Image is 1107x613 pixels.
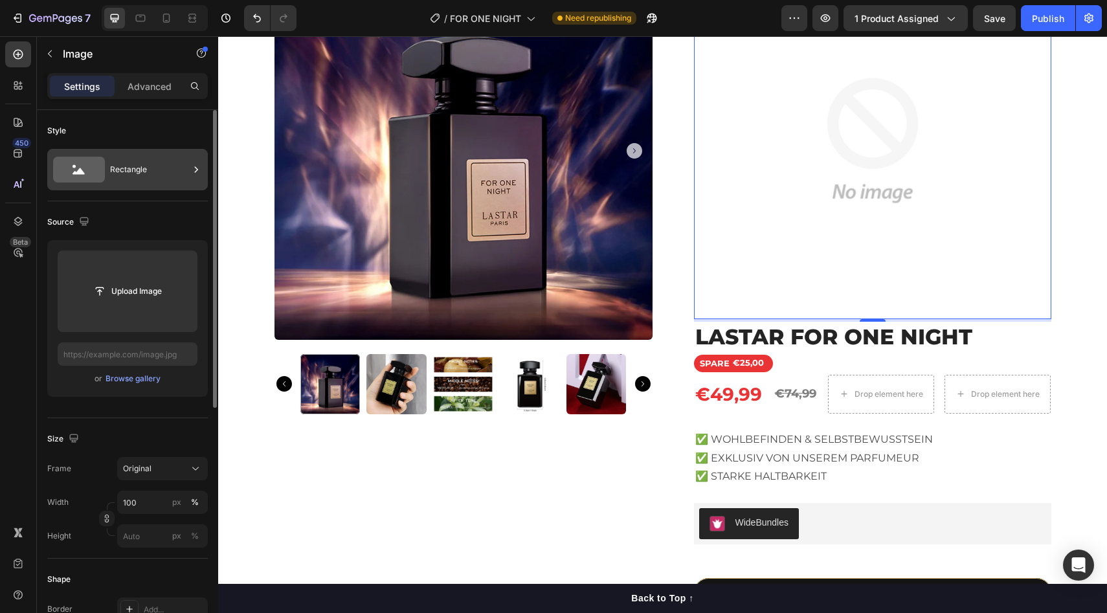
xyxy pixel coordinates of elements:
[491,480,507,495] img: Wide%20Bundles.png
[169,528,184,544] button: %
[1063,550,1094,581] div: Open Intercom Messenger
[476,542,833,571] button: IN DEN WARENKORB
[555,349,599,366] div: €74,99
[128,80,172,93] p: Advanced
[191,496,199,508] div: %
[95,371,102,386] span: or
[450,12,521,25] span: FOR ONE NIGHT
[47,125,66,137] div: Style
[82,280,173,303] button: Upload Image
[973,5,1016,31] button: Save
[565,12,631,24] span: Need republishing
[47,430,82,448] div: Size
[123,463,151,474] span: Original
[58,340,74,355] button: Carousel Back Arrow
[444,12,447,25] span: /
[64,80,100,93] p: Settings
[844,5,968,31] button: 1 product assigned
[12,138,31,148] div: 450
[417,340,432,355] button: Carousel Next Arrow
[1032,12,1064,25] div: Publish
[984,13,1005,24] span: Save
[1021,5,1075,31] button: Publish
[47,530,71,542] label: Height
[753,353,822,363] div: Drop element here
[172,496,181,508] div: px
[408,107,424,122] button: Carousel Next Arrow
[117,524,208,548] input: px%
[480,320,513,335] div: SPARE
[110,155,189,184] div: Rectangle
[476,345,545,371] div: €49,99
[413,555,475,569] div: Back to Top ↑
[105,372,161,385] button: Browse gallery
[106,373,161,385] div: Browse gallery
[244,5,296,31] div: Undo/Redo
[191,530,199,542] div: %
[47,463,71,474] label: Frame
[187,495,203,510] button: px
[47,496,69,508] label: Width
[117,491,208,514] input: px%
[855,12,939,25] span: 1 product assigned
[117,457,208,480] button: Original
[636,353,705,363] div: Drop element here
[477,394,832,413] p: ✅ WOHLBEFINDEN & SELBSTBEWUSSTSEIN
[477,431,832,450] p: ✅ STARKE HALTBARKEIT
[47,574,71,585] div: Shape
[172,530,181,542] div: px
[169,495,184,510] button: %
[187,528,203,544] button: px
[513,320,547,333] div: €25,00
[85,10,91,26] p: 7
[476,285,833,316] h1: LASTAR FOR ONE NIGHT
[517,480,571,493] div: WideBundles
[218,36,1107,613] iframe: Design area
[58,342,197,366] input: https://example.com/image.jpg
[47,214,92,231] div: Source
[481,472,581,503] button: WideBundles
[5,5,96,31] button: 7
[10,237,31,247] div: Beta
[477,413,832,432] p: ✅ EXKLUSIV VON UNSEREM PARFUMEUR
[63,46,173,61] p: Image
